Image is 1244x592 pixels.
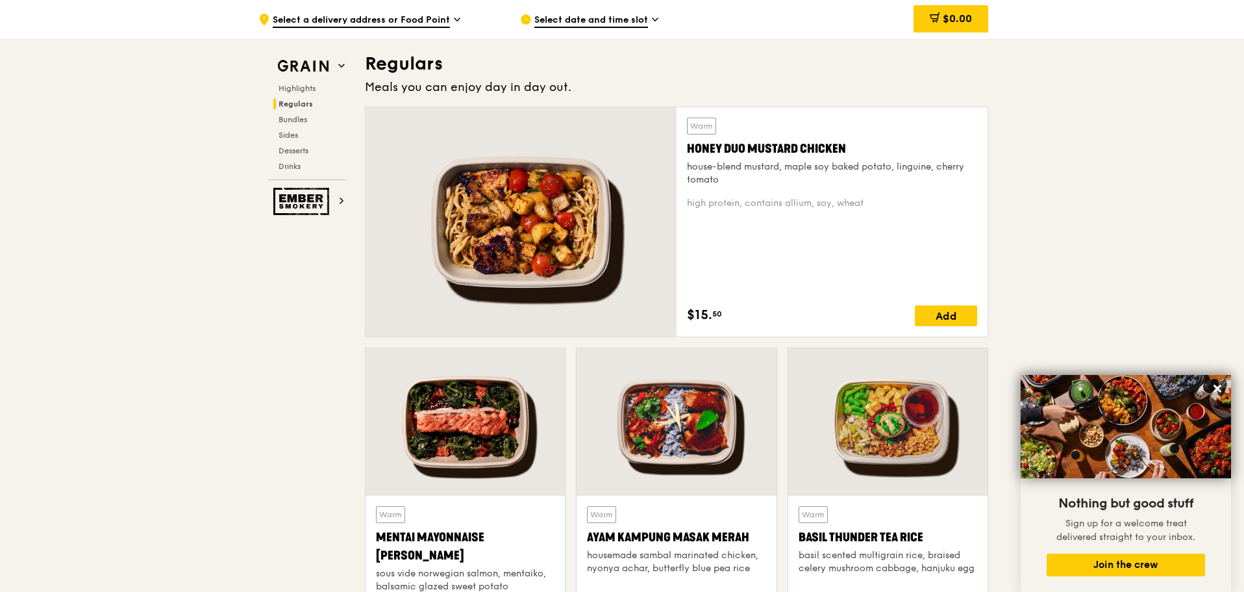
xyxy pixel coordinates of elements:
[687,118,716,135] div: Warm
[279,162,301,171] span: Drinks
[534,14,648,28] span: Select date and time slot
[273,188,333,215] img: Ember Smokery web logo
[687,305,712,325] span: $15.
[915,305,977,326] div: Add
[587,528,765,547] div: Ayam Kampung Masak Merah
[279,131,298,140] span: Sides
[712,309,722,319] span: 50
[1021,375,1231,478] img: DSC07876-Edit02-Large.jpeg
[365,52,988,75] h3: Regulars
[273,14,450,28] span: Select a delivery address or Food Point
[273,55,333,78] img: Grain web logo
[687,161,977,187] div: house-blend mustard, maple soy baked potato, linguine, cherry tomato
[279,84,316,93] span: Highlights
[365,78,988,96] div: Meals you can enjoy day in day out.
[1047,554,1205,576] button: Join the crew
[587,506,616,523] div: Warm
[943,12,972,25] span: $0.00
[279,146,308,155] span: Desserts
[1058,496,1193,511] span: Nothing but good stuff
[687,140,977,158] div: Honey Duo Mustard Chicken
[799,506,828,523] div: Warm
[279,99,313,109] span: Regulars
[799,528,977,547] div: Basil Thunder Tea Rice
[1207,378,1228,399] button: Close
[799,549,977,575] div: basil scented multigrain rice, braised celery mushroom cabbage, hanjuku egg
[376,528,554,565] div: Mentai Mayonnaise [PERSON_NAME]
[279,115,307,124] span: Bundles
[587,549,765,575] div: housemade sambal marinated chicken, nyonya achar, butterfly blue pea rice
[687,197,977,210] div: high protein, contains allium, soy, wheat
[1056,518,1195,543] span: Sign up for a welcome treat delivered straight to your inbox.
[376,506,405,523] div: Warm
